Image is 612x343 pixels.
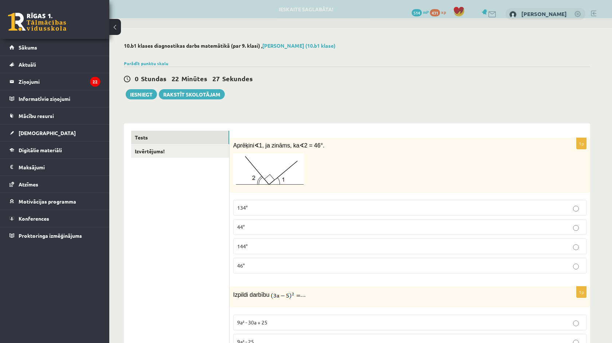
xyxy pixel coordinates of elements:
[141,74,166,83] span: Stundas
[19,113,54,119] span: Mācību resursi
[304,142,325,149] span: 2 = 46°.
[90,77,100,87] i: 22
[573,225,579,231] input: 44°
[259,142,299,149] span: 1, ja zināms, ka
[233,142,254,149] span: Aprēķini
[19,130,76,136] span: [DEMOGRAPHIC_DATA]
[181,74,207,83] span: Minūtes
[19,147,62,153] span: Digitālie materiāli
[271,292,300,299] img: oEJUDjUrZ0sVoEAA7
[9,90,100,107] a: Informatīvie ziņojumi
[9,159,100,176] a: Maksājumi
[126,89,157,99] button: Iesniegt
[237,224,245,230] span: 44°
[233,153,304,185] img: Attēls, kurā ir rinda, skečs, diagramma, dizains Mākslīgā intelekta ģenerēts saturs var būt nepar...
[9,142,100,158] a: Digitālie materiāli
[172,74,179,83] span: 22
[212,74,220,83] span: 27
[573,320,579,326] input: 9a² - 30a + 25
[135,74,138,83] span: 0
[9,107,100,124] a: Mācību resursi
[124,60,168,66] a: Parādīt punktu skalu
[19,232,82,239] span: Proktoringa izmēģinājums
[299,142,304,149] : ∢
[573,206,579,212] input: 134°
[576,138,586,149] p: 1p
[9,125,100,141] a: [DEMOGRAPHIC_DATA]
[131,131,229,144] a: Tests
[131,145,229,158] a: Izvērtējums!
[9,227,100,244] a: Proktoringa izmēģinājums
[237,319,267,326] span: 9a² - 30a + 25
[237,243,248,249] span: 144°
[9,176,100,193] a: Atzīmes
[159,89,225,99] a: Rakstīt skolotājam
[576,286,586,298] p: 1p
[19,61,36,68] span: Aktuāli
[19,215,49,222] span: Konferences
[19,181,38,188] span: Atzīmes
[237,204,248,211] span: 134°
[9,210,100,227] a: Konferences
[237,262,245,269] span: 46°
[9,193,100,210] a: Motivācijas programma
[573,244,579,250] input: 144°
[300,292,306,298] span: …
[573,264,579,269] input: 46°
[19,90,100,107] legend: Informatīvie ziņojumi
[19,159,100,176] legend: Maksājumi
[9,56,100,73] a: Aktuāli
[233,292,270,298] span: Izpildi darbību
[19,44,37,51] span: Sākums
[9,39,100,56] a: Sākums
[222,74,253,83] span: Sekundes
[8,13,66,31] a: Rīgas 1. Tālmācības vidusskola
[19,198,76,205] span: Motivācijas programma
[254,142,259,149] : ∢
[19,73,100,90] legend: Ziņojumi
[9,73,100,90] a: Ziņojumi22
[262,42,336,49] a: [PERSON_NAME] (10.b1 klase)
[124,43,590,49] h2: 10.b1 klases diagnostikas darbs matemātikā (par 9. klasi) ,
